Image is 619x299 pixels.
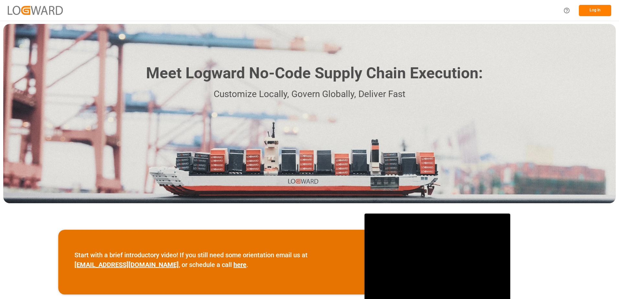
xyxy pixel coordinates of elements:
h1: Meet Logward No-Code Supply Chain Execution: [146,62,483,85]
a: here [233,261,246,269]
button: Log In [579,5,611,16]
p: Start with a brief introductory video! If you still need some orientation email us at , or schedu... [74,250,348,270]
p: Customize Locally, Govern Globally, Deliver Fast [136,87,483,102]
a: [EMAIL_ADDRESS][DOMAIN_NAME] [74,261,179,269]
button: Help Center [559,3,574,18]
img: Logward_new_orange.png [8,6,63,15]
